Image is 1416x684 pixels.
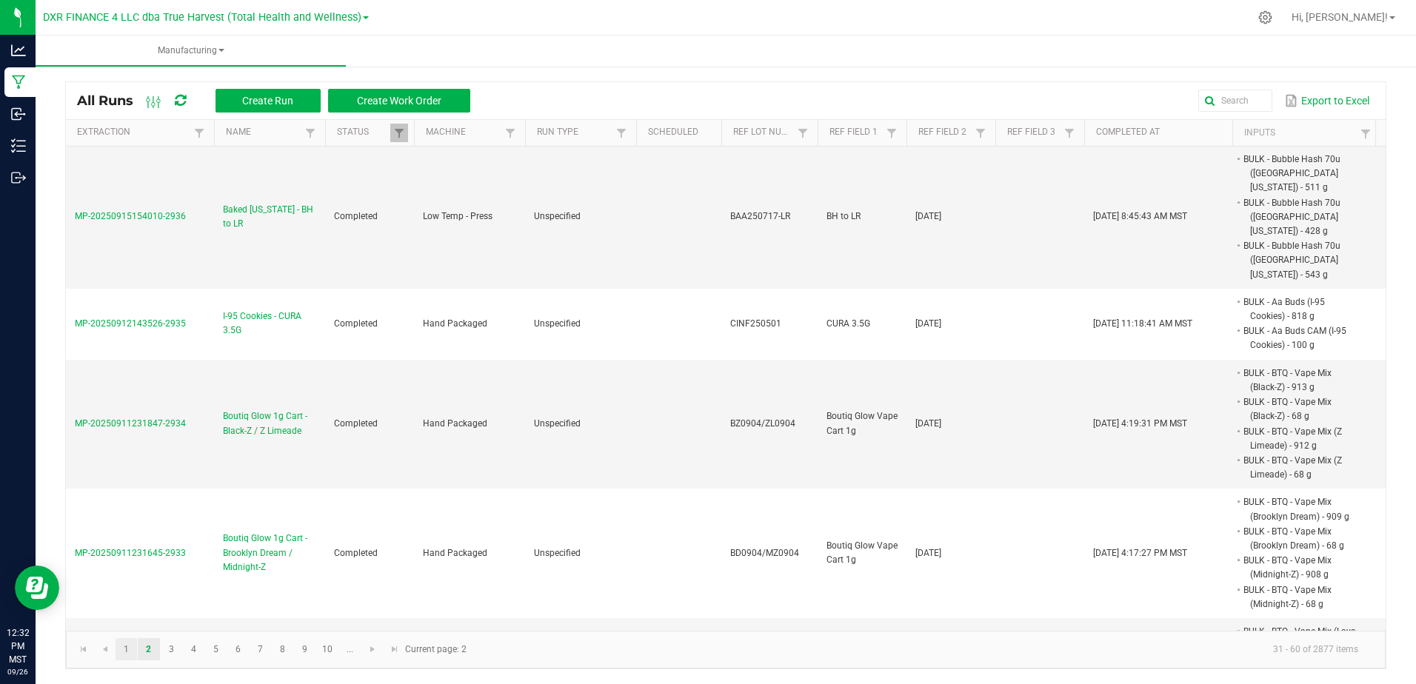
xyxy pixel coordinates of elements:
a: Page 9 [294,638,315,660]
span: [DATE] [915,211,941,221]
kendo-pager-info: 31 - 60 of 2877 items [475,637,1370,662]
a: Page 6 [227,638,249,660]
span: Boutiq Glow 1g Cart - Brooklyn Dream / Midnight-Z [223,532,316,574]
span: Create Work Order [357,95,441,107]
span: CURA 3.5G [826,318,870,329]
span: CINF250501 [730,318,781,329]
th: Inputs [1232,120,1380,147]
span: [DATE] 11:18:41 AM MST [1093,318,1192,329]
span: Hand Packaged [423,418,487,429]
li: BULK - Bubble Hash 70u ([GEOGRAPHIC_DATA] [US_STATE]) - 543 g [1241,238,1358,282]
a: Filter [972,124,989,142]
span: Unspecified [534,418,581,429]
li: BULK - BTQ - Vape Mix (Black-Z) - 913 g [1241,366,1358,395]
a: Filter [301,124,319,142]
span: Manufacturing [36,44,346,57]
p: 12:32 PM MST [7,626,29,666]
span: Go to the next page [367,643,378,655]
a: NameSortable [226,127,301,138]
a: Filter [794,124,812,142]
a: Page 5 [205,638,227,660]
li: BULK - BTQ - Vape Mix (Brooklyn Dream) - 68 g [1241,524,1358,553]
span: BAA250717-LR [730,211,790,221]
a: Go to the last page [384,638,405,660]
span: [DATE] [915,418,941,429]
a: ExtractionSortable [77,127,190,138]
a: Page 3 [161,638,182,660]
span: Boutiq Glow 1g Cart - Black-Z / Z Limeade [223,409,316,437]
li: BULK - BTQ - Vape Mix (Midnight-Z) - 908 g [1241,553,1358,582]
a: Page 8 [272,638,293,660]
li: BULK - BTQ - Vape Mix (Lava [PERSON_NAME]) - 916 g [1241,624,1358,653]
button: Create Run [216,89,321,113]
span: MP-20250911231645-2933 [75,548,186,558]
inline-svg: Inventory [11,138,26,153]
a: Page 7 [250,638,271,660]
span: MP-20250912143526-2935 [75,318,186,329]
span: Unspecified [534,211,581,221]
a: Filter [1357,124,1375,143]
span: MP-20250911231847-2934 [75,418,186,429]
span: Hand Packaged [423,318,487,329]
span: Completed [334,418,378,429]
a: Ref Lot NumberSortable [733,127,793,138]
a: Filter [1061,124,1078,142]
a: Ref Field 1Sortable [829,127,882,138]
li: BULK - BTQ - Vape Mix (Midnight-Z) - 68 g [1241,583,1358,611]
a: Ref Field 3Sortable [1007,127,1060,138]
a: ScheduledSortable [648,127,715,138]
a: Go to the next page [362,638,384,660]
a: Completed AtSortable [1096,127,1226,138]
li: BULK - BTQ - Vape Mix (Black-Z) - 68 g [1241,395,1358,423]
li: BULK - BTQ - Vape Mix (Z Limeade) - 68 g [1241,453,1358,482]
a: MachineSortable [426,127,501,138]
span: Boutiq Glow Vape Cart 1g [826,411,898,435]
a: Filter [190,124,208,142]
li: BULK - Aa Buds CAM (I-95 Cookies) - 100 g [1241,323,1358,352]
span: Hand Packaged [423,548,487,558]
inline-svg: Manufacturing [11,75,26,90]
a: Filter [883,124,901,142]
span: Boutiq Glow Vape Cart 1g [826,540,898,565]
a: Page 11 [339,638,361,660]
a: Manufacturing [36,36,346,67]
li: BULK - BTQ - Vape Mix (Brooklyn Dream) - 909 g [1241,494,1358,523]
button: Create Work Order [328,89,470,113]
span: [DATE] [915,548,941,558]
a: Page 4 [183,638,204,660]
a: Filter [612,124,630,142]
li: BULK - Bubble Hash 70u ([GEOGRAPHIC_DATA] [US_STATE]) - 511 g [1241,152,1358,195]
a: Page 2 [138,638,159,660]
span: BD0904/MZ0904 [730,548,799,558]
iframe: Resource center [15,566,59,610]
span: BH to LR [826,211,861,221]
div: Manage settings [1256,10,1275,24]
li: BULK - Bubble Hash 70u ([GEOGRAPHIC_DATA] [US_STATE]) - 428 g [1241,195,1358,239]
inline-svg: Inbound [11,107,26,121]
span: Hi, [PERSON_NAME]! [1292,11,1388,23]
inline-svg: Outbound [11,170,26,185]
span: [DATE] [915,318,941,329]
span: Go to the first page [78,643,90,655]
span: Completed [334,318,378,329]
a: Ref Field 2Sortable [918,127,971,138]
inline-svg: Analytics [11,43,26,58]
span: Unspecified [534,318,581,329]
span: Completed [334,211,378,221]
a: StatusSortable [337,127,390,138]
span: Low Temp - Press [423,211,492,221]
span: DXR FINANCE 4 LLC dba True Harvest (Total Health and Wellness) [43,11,361,24]
a: Page 1 [116,638,137,660]
span: Completed [334,548,378,558]
button: Export to Excel [1281,88,1373,113]
span: MP-20250915154010-2936 [75,211,186,221]
li: BULK - Aa Buds (I-95 Cookies) - 818 g [1241,295,1358,323]
input: Search [1198,90,1272,112]
span: [DATE] 8:45:43 AM MST [1093,211,1187,221]
a: Go to the previous page [94,638,116,660]
a: Page 10 [317,638,338,660]
li: BULK - BTQ - Vape Mix (Z Limeade) - 912 g [1241,424,1358,453]
span: [DATE] 4:17:27 PM MST [1093,548,1187,558]
span: Baked [US_STATE] - BH to LR [223,203,316,231]
a: Filter [390,124,408,142]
